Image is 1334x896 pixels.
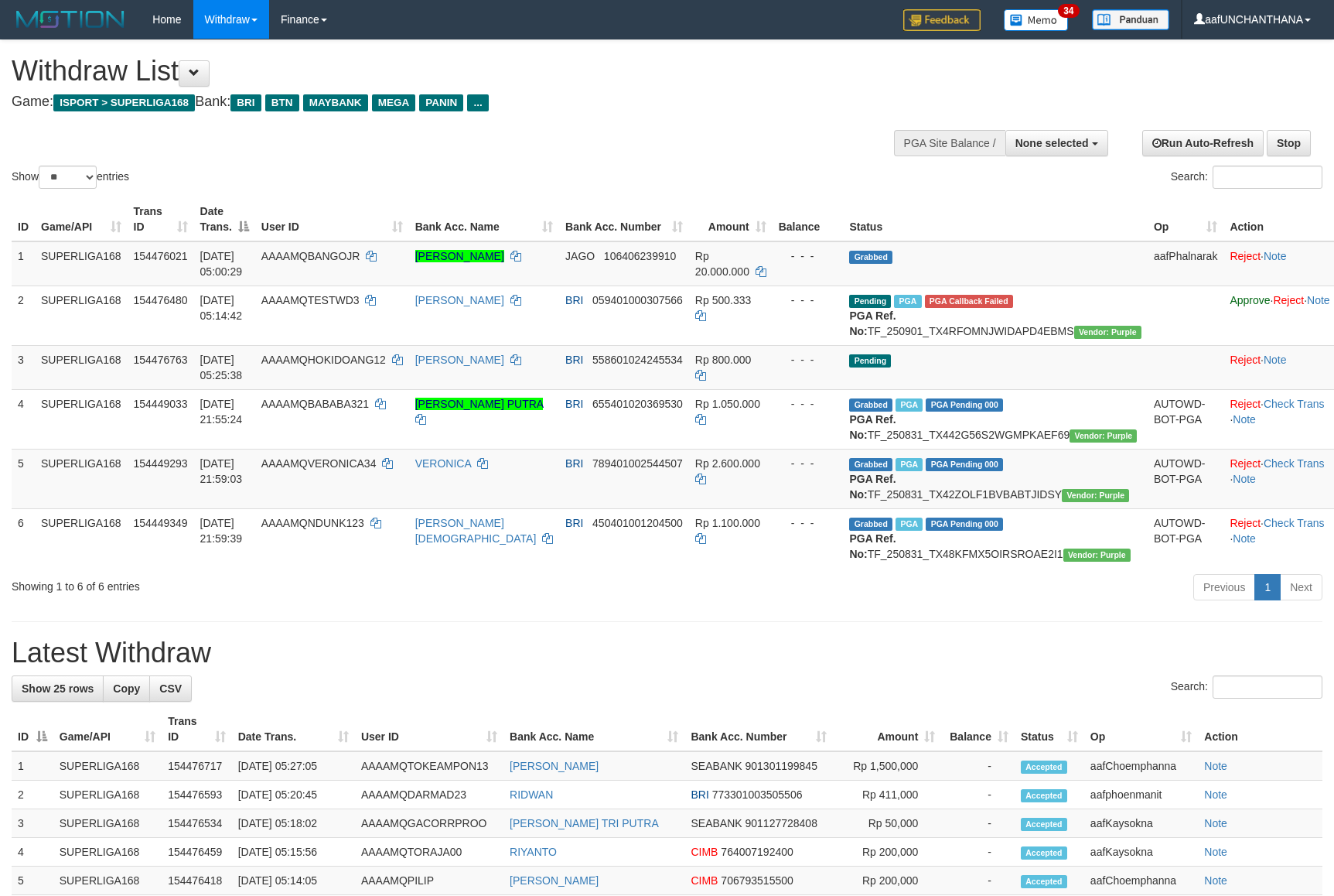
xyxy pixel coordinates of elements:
[12,867,53,895] td: 5
[712,788,803,801] span: Copy 773301003505506 to clipboard
[12,345,35,389] td: 3
[409,197,559,241] th: Bank Acc. Name: activate to sort column ascending
[1233,532,1256,545] a: Note
[232,809,355,838] td: [DATE] 05:18:02
[510,788,553,801] a: RIDWAN
[941,809,1015,838] td: -
[415,457,471,470] a: VERONICA
[1264,457,1325,470] a: Check Trans
[1070,429,1137,443] span: Vendor URL: https://trx4.1velocity.biz
[843,197,1147,241] th: Status
[833,809,941,838] td: Rp 50,000
[355,867,503,895] td: AAAAMQPILIP
[200,457,243,485] span: [DATE] 21:59:03
[12,8,129,31] img: MOTION_logo.png
[941,707,1015,751] th: Balance: activate to sort column ascending
[510,817,659,829] a: [PERSON_NAME] TRI PUTRA
[12,781,53,809] td: 2
[35,241,128,286] td: SUPERLIGA168
[1092,9,1169,30] img: panduan.png
[1230,398,1261,410] a: Reject
[1058,4,1079,18] span: 34
[592,517,683,529] span: Copy 450401001204500 to clipboard
[200,354,243,381] span: [DATE] 05:25:38
[12,751,53,781] td: 1
[265,94,299,111] span: BTN
[12,94,874,110] h4: Game: Bank:
[53,867,162,895] td: SUPERLIGA168
[684,707,833,751] th: Bank Acc. Number: activate to sort column ascending
[941,867,1015,895] td: -
[849,518,892,531] span: Grabbed
[894,130,1005,156] div: PGA Site Balance /
[1204,817,1227,829] a: Note
[162,809,231,838] td: 154476534
[232,707,355,751] th: Date Trans.: activate to sort column ascending
[1074,326,1141,339] span: Vendor URL: https://trx4.1velocity.biz
[162,781,231,809] td: 154476593
[355,707,503,751] th: User ID: activate to sort column ascending
[849,295,891,308] span: Pending
[691,846,718,858] span: CIMB
[559,197,689,241] th: Bank Acc. Number: activate to sort column ascending
[35,389,128,449] td: SUPERLIGA168
[565,354,583,366] span: BRI
[1148,197,1224,241] th: Op: activate to sort column ascending
[232,838,355,867] td: [DATE] 05:15:56
[12,838,53,867] td: 4
[261,398,369,410] span: AAAAMQBABABA321
[12,197,35,241] th: ID
[372,94,416,111] span: MEGA
[22,682,94,695] span: Show 25 rows
[53,707,162,751] th: Game/API: activate to sort column ascending
[1021,789,1067,802] span: Accepted
[565,517,583,529] span: BRI
[941,751,1015,781] td: -
[35,345,128,389] td: SUPERLIGA168
[691,874,718,887] span: CIMB
[12,286,35,345] td: 2
[695,354,751,366] span: Rp 800.000
[162,838,231,867] td: 154476459
[1062,489,1129,502] span: Vendor URL: https://trx4.1velocity.biz
[12,56,874,87] h1: Withdraw List
[162,707,231,751] th: Trans ID: activate to sort column ascending
[12,389,35,449] td: 4
[1021,818,1067,831] span: Accepted
[745,817,817,829] span: Copy 901127728408 to clipboard
[12,638,1322,669] h1: Latest Withdraw
[695,457,760,470] span: Rp 2.600.000
[53,94,195,111] span: ISPORT > SUPERLIGA168
[230,94,261,111] span: BRI
[53,751,162,781] td: SUPERLIGA168
[134,294,188,306] span: 154476480
[419,94,463,111] span: PANIN
[261,517,364,529] span: AAAAMQNDUNK123
[1264,398,1325,410] a: Check Trans
[467,94,488,111] span: ...
[1142,130,1264,156] a: Run Auto-Refresh
[1004,9,1069,31] img: Button%20Memo.svg
[1193,574,1255,600] a: Previous
[261,294,360,306] span: AAAAMQTESTWD3
[200,250,243,278] span: [DATE] 05:00:29
[849,532,896,560] b: PGA Ref. No:
[1204,874,1227,887] a: Note
[894,295,921,308] span: Marked by aafmaleo
[849,473,896,501] b: PGA Ref. No:
[12,508,35,568] td: 6
[691,788,708,801] span: BRI
[510,760,599,772] a: [PERSON_NAME]
[415,294,504,306] a: [PERSON_NAME]
[53,809,162,838] td: SUPERLIGA168
[695,398,760,410] span: Rp 1.050.000
[261,354,386,366] span: AAAAMQHOKIDOANG12
[415,398,544,410] a: [PERSON_NAME] PUTRA
[103,675,150,702] a: Copy
[1084,809,1198,838] td: aafKaysokna
[833,751,941,781] td: Rp 1,500,000
[53,838,162,867] td: SUPERLIGA168
[355,809,503,838] td: AAAAMQGACORRPROO
[695,250,749,278] span: Rp 20.000.000
[896,518,923,531] span: Marked by aafheankoy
